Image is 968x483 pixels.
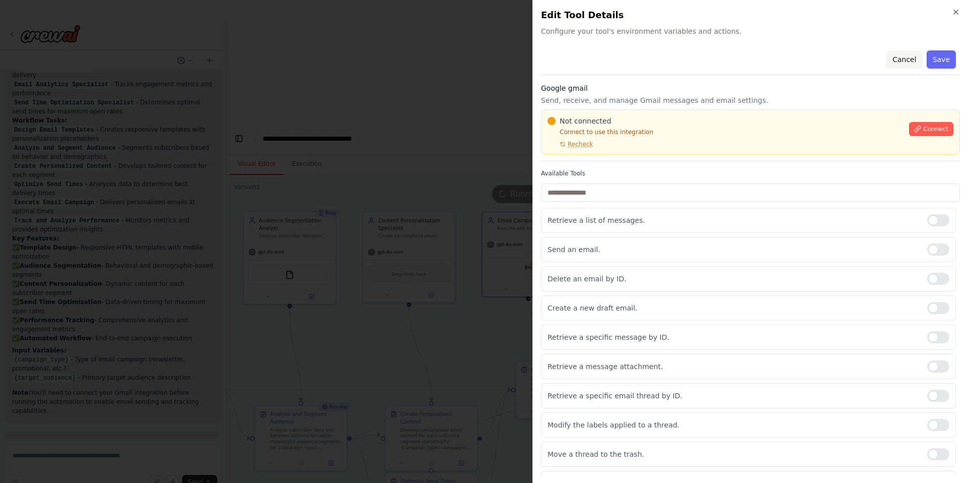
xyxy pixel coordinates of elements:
[548,391,919,401] p: Retrieve a specific email thread by ID.
[927,50,956,69] button: Save
[541,95,960,105] p: Send, receive, and manage Gmail messages and email settings.
[548,332,919,342] p: Retrieve a specific message by ID.
[548,245,919,255] p: Send an email.
[548,215,919,225] p: Retrieve a list of messages.
[548,140,593,148] button: Recheck
[909,122,953,136] button: Connect
[548,303,919,313] p: Create a new draft email.
[923,125,948,133] span: Connect
[568,140,593,148] span: Recheck
[548,128,903,136] p: Connect to use this integration
[541,83,960,93] h3: Google gmail
[548,449,919,459] p: Move a thread to the trash.
[548,361,919,372] p: Retrieve a message attachment.
[886,50,922,69] button: Cancel
[548,420,919,430] p: Modify the labels applied to a thread.
[541,169,960,177] label: Available Tools
[541,26,960,36] span: Configure your tool's environment variables and actions.
[548,274,919,284] p: Delete an email by ID.
[560,116,611,126] span: Not connected
[541,8,960,22] h2: Edit Tool Details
